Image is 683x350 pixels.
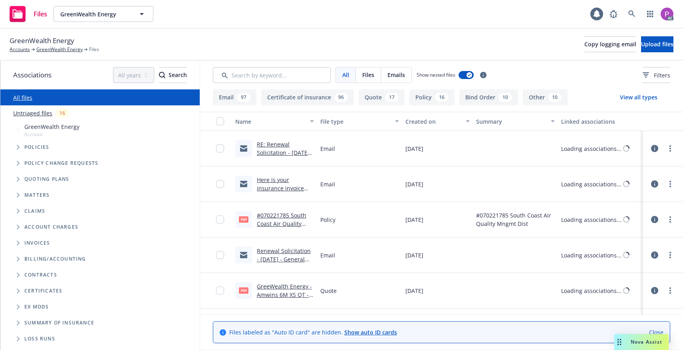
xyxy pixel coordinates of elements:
button: Bind Order [459,89,518,105]
span: Nova Assist [631,338,662,345]
svg: Search [159,72,165,78]
button: File type [317,112,402,131]
div: Loading associations... [561,251,621,259]
div: Tree Example [0,121,200,251]
div: 16 [435,93,449,102]
span: pdf [239,216,248,222]
div: Search [159,67,187,83]
span: Email [320,251,335,259]
span: Copy logging email [584,40,636,48]
div: Summary [476,117,546,126]
span: #070221785 South Coast Air Quality Mngmt Dist [476,211,555,228]
span: Summary of insurance [24,320,94,325]
span: Quoting plans [24,177,69,182]
div: 16 [56,109,69,118]
input: Toggle Row Selected [216,216,224,223]
a: Show auto ID cards [344,328,397,336]
div: 10 [548,93,562,102]
a: RE: Renewal Solicitation - [DATE] - General Liability, Excess Liability - GreenWealth Energy - Ne... [257,140,313,207]
span: Loss Runs [24,336,55,341]
button: Upload files [641,36,673,52]
div: 10 [498,93,512,102]
input: Toggle Row Selected [216,287,224,295]
a: more [665,286,675,295]
a: Here is your insurance invoice #D15F2E7E from Newfront [257,176,304,209]
span: [DATE] [405,144,423,153]
span: Quote [320,287,337,295]
button: View all types [607,89,670,105]
span: GreenWealth Energy [24,123,79,131]
div: Loading associations... [561,144,621,153]
a: more [665,144,675,153]
span: [DATE] [405,216,423,224]
span: [DATE] [405,287,423,295]
span: Policy change requests [24,161,98,166]
a: #070221785 South Coast Air Quality Mngmt Dist.pdf [257,212,306,236]
span: Email [320,144,335,153]
button: Email [213,89,256,105]
span: GreenWealth Energy [10,36,74,46]
div: Loading associations... [561,287,621,295]
span: Policies [24,145,50,150]
img: photo [661,8,673,20]
span: Invoices [24,241,50,245]
input: Toggle Row Selected [216,180,224,188]
button: Nova Assist [614,334,669,350]
span: Associations [13,70,52,80]
button: Certificate of insurance [261,89,354,105]
div: Name [235,117,305,126]
span: Upload files [641,40,673,48]
button: Policy [409,89,455,105]
div: Loading associations... [561,180,621,188]
input: Search by keyword... [213,67,331,83]
div: Drag to move [614,334,624,350]
button: Quote [359,89,405,105]
div: Loading associations... [561,216,621,224]
input: Toggle Row Selected [216,144,224,152]
button: Filters [643,67,670,83]
a: Untriaged files [13,109,52,117]
span: Certificates [24,289,62,293]
span: Account [24,131,79,138]
span: pdf [239,287,248,293]
span: Files [34,11,47,17]
div: 97 [237,93,250,102]
span: Files labeled as "Auto ID card" are hidden. [229,328,397,336]
span: All [342,71,349,79]
button: SearchSearch [159,67,187,83]
button: Created on [402,112,473,131]
a: GreeWealth Energy - Amwins 6M XS QT - [GEOGRAPHIC_DATA][81].pdf [257,283,313,315]
a: more [665,179,675,189]
span: Email [320,180,335,188]
span: [DATE] [405,180,423,188]
input: Select all [216,117,224,125]
input: Toggle Row Selected [216,251,224,259]
span: Filters [643,71,670,79]
span: Show nested files [417,71,455,78]
button: Name [232,112,317,131]
span: Account charges [24,225,78,229]
span: Policy [320,216,336,224]
div: 96 [334,93,348,102]
a: Accounts [10,46,30,53]
button: GreenWealth Energy [54,6,153,22]
div: Created on [405,117,461,126]
span: Emails [387,71,405,79]
a: Close [649,328,663,336]
button: Copy logging email [584,36,636,52]
span: [DATE] [405,251,423,259]
span: Matters [24,193,50,198]
a: GreenWealth Energy [36,46,83,53]
span: Billing/Accounting [24,257,86,261]
a: more [665,250,675,260]
button: Summary [473,112,558,131]
a: Search [624,6,640,22]
div: 17 [385,93,399,102]
span: Claims [24,209,45,214]
a: Files [6,3,50,25]
span: Contracts [24,273,57,277]
a: Renewal Solicitation - [DATE] - General Liability, Excess Liability - GreenWealth Energy - Newfro... [257,247,312,305]
div: Linked associations [561,117,640,126]
span: Files [362,71,374,79]
a: more [665,215,675,224]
